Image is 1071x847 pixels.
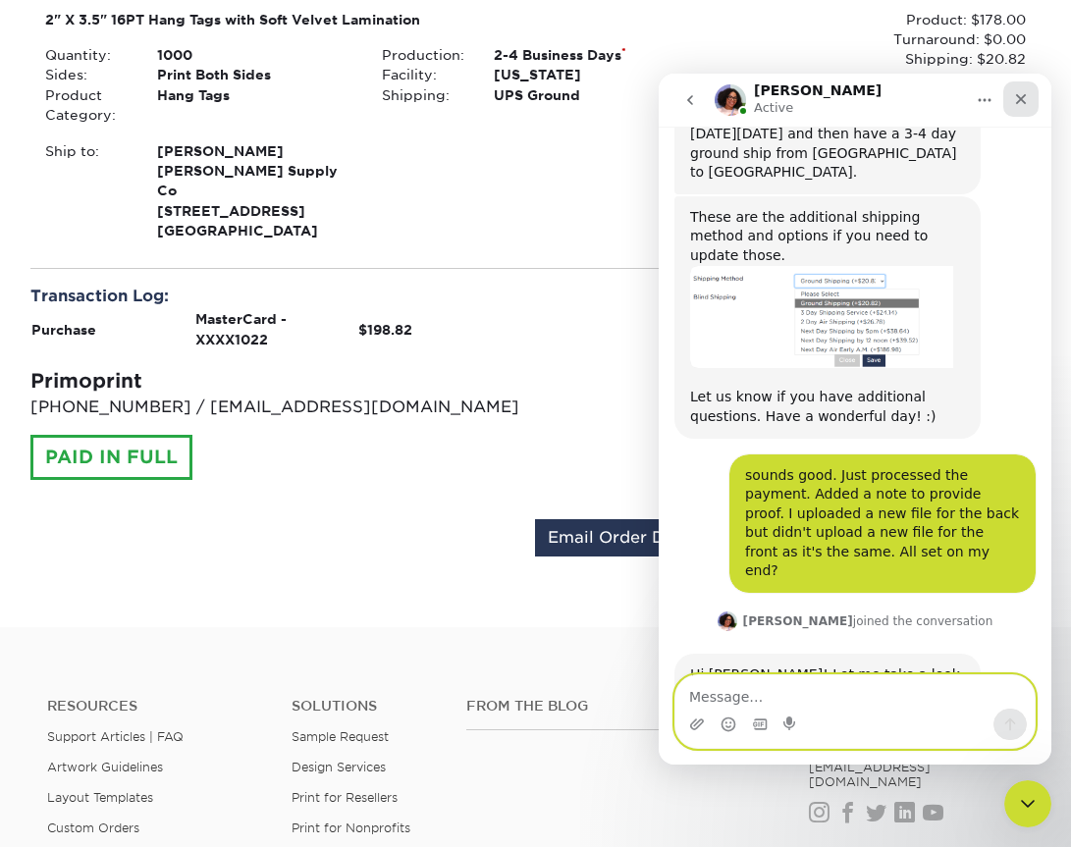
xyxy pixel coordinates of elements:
[142,65,367,84] div: Print Both Sides
[31,322,96,338] strong: Purchase
[195,311,287,346] strong: MasterCard - XXXX1022
[659,74,1051,765] iframe: To enrich screen reader interactions, please activate Accessibility in Grammarly extension settings
[30,366,521,396] div: Primoprint
[84,539,335,556] div: joined the conversation
[157,161,352,201] span: [PERSON_NAME] Supply Co
[157,201,352,221] span: [STREET_ADDRESS]
[292,698,437,715] h4: Solutions
[31,134,306,192] div: These are the additional shipping method and options if you need to update those.
[142,45,367,65] div: 1000
[157,141,352,161] span: [PERSON_NAME]
[125,643,140,659] button: Start recording
[30,435,192,480] div: PAID IN FULL
[479,85,704,105] div: UPS Ground
[292,760,386,774] a: Design Services
[17,602,376,635] textarea: Message…
[45,10,689,29] div: 2" X 3.5" 16PT Hang Tags with Soft Velvet Lamination
[30,65,142,84] div: Sides:
[16,580,377,644] div: Avery says…
[16,123,377,381] div: Jenny says…
[358,322,412,338] strong: $198.82
[30,141,142,241] div: Ship to:
[466,698,756,715] h4: From the Blog
[292,821,410,835] a: Print for Nonprofits
[479,45,704,65] div: 2-4 Business Days
[367,65,479,84] div: Facility:
[535,519,722,556] a: Email Order Details
[16,123,322,365] div: These are the additional shipping method and options if you need to update those.Let us know if y...
[93,643,109,659] button: Gif picker
[30,643,46,659] button: Upload attachment
[292,790,398,805] a: Print for Resellers
[84,541,194,555] b: [PERSON_NAME]
[479,65,704,84] div: [US_STATE]
[31,592,306,630] div: Hi [PERSON_NAME]! Let me take a look at this for you.
[335,635,368,666] button: Send a message…
[536,314,883,344] div: Shipping:
[536,285,883,314] div: Subtotal:
[142,85,367,126] div: Hang Tags
[59,538,79,557] img: Profile image for Avery
[47,698,262,715] h4: Resources
[71,381,377,520] div: sounds good. Just processed the payment. Added a note to provide proof. I uploaded a new file for...
[1004,780,1051,827] iframe: Intercom live chat
[30,45,142,65] div: Quantity:
[31,314,306,352] div: Let us know if you have additional questions. Have a wonderful day! :)
[809,760,931,789] a: [EMAIL_ADDRESS][DOMAIN_NAME]
[16,580,322,642] div: Hi [PERSON_NAME]! Let me take a look at this for you.
[704,10,1026,70] div: Product: $178.00 Turnaround: $0.00 Shipping: $20.82
[16,381,377,536] div: Casey says…
[292,729,389,744] a: Sample Request
[47,729,184,744] a: Support Articles | FAQ
[30,85,142,126] div: Product Category:
[30,285,521,308] div: Transaction Log:
[157,141,352,239] strong: [GEOGRAPHIC_DATA]
[367,45,479,65] div: Production:
[47,760,163,774] a: Artwork Guidelines
[367,85,479,105] div: Shipping:
[62,643,78,659] button: Emoji picker
[86,393,361,508] div: sounds good. Just processed the payment. Added a note to provide proof. I uploaded a new file for...
[30,396,521,419] p: [PHONE_NUMBER] / [EMAIL_ADDRESS][DOMAIN_NAME]
[16,535,377,580] div: Avery says…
